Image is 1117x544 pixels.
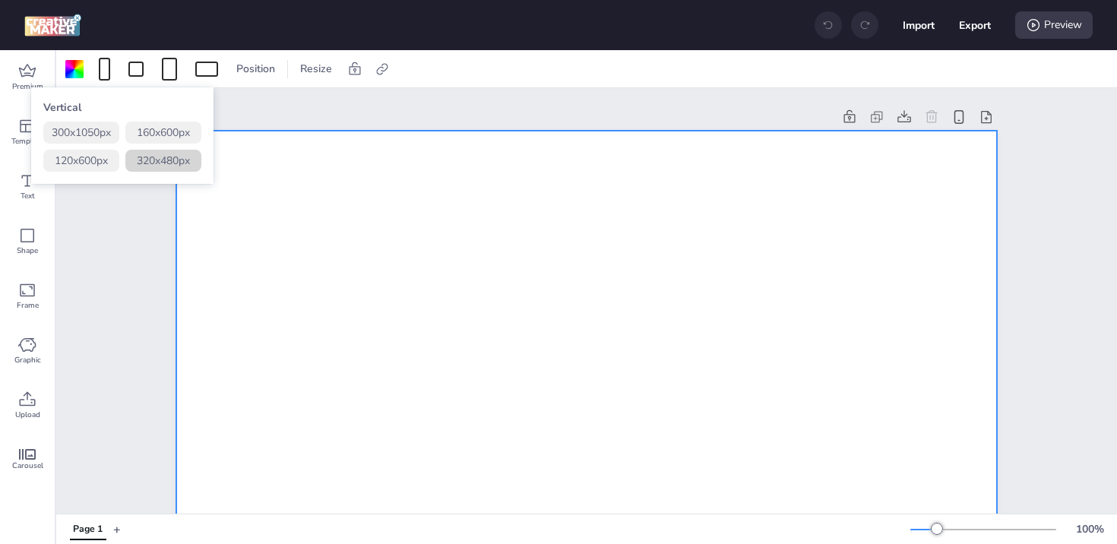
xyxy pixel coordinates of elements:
div: 100 % [1071,521,1108,537]
button: + [113,516,121,542]
span: Resize [297,61,335,77]
span: Premium [12,81,43,93]
span: Text [21,190,35,202]
button: 120x600px [43,150,119,172]
span: Upload [15,409,40,421]
span: Template [11,135,43,147]
span: Shape [17,245,38,257]
div: Preview [1015,11,1093,39]
span: Graphic [14,354,41,366]
span: Position [233,61,278,77]
button: 320x480px [125,150,201,172]
button: 160x600px [125,122,201,144]
button: 300x1050px [43,122,119,144]
img: logo Creative Maker [24,14,81,36]
button: Export [959,9,991,41]
div: Page 1 [73,523,103,536]
span: Frame [17,299,39,312]
div: Tabs [62,516,113,542]
div: Page 1 [176,109,833,125]
button: Import [903,9,935,41]
p: Vertical [43,100,201,115]
span: Carousel [12,460,43,472]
